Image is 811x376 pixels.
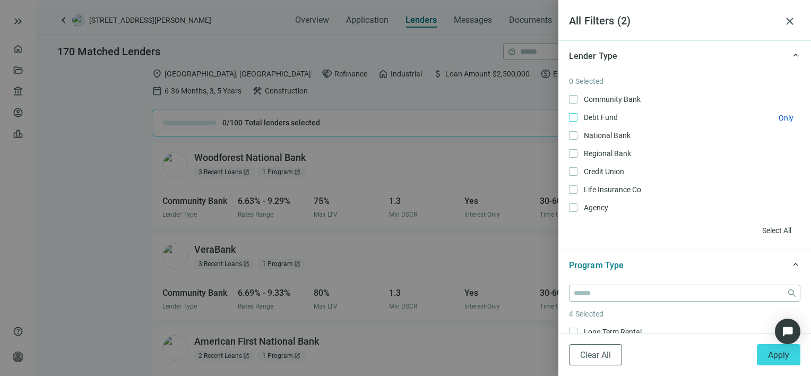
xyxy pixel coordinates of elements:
[577,326,646,338] span: Long Term Rental
[757,344,800,365] button: Apply
[775,319,800,344] div: Open Intercom Messenger
[762,226,791,235] span: Select All
[569,260,624,270] span: Program Type
[577,184,645,195] span: Life Insurance Co
[783,15,796,28] span: close
[577,130,635,141] span: National Bank
[569,344,622,365] button: Clear All
[577,148,635,159] span: Regional Bank
[569,75,800,87] article: 0 Selected
[558,40,811,71] div: keyboard_arrow_upLender Type
[577,166,628,177] span: Credit Union
[779,11,800,32] button: close
[569,51,617,61] span: Lender Type
[577,112,622,123] span: Debt Fund
[558,250,811,280] div: keyboard_arrow_upProgram Type
[569,13,779,29] article: All Filters ( 2 )
[778,113,794,123] button: Debt Fund
[768,350,789,360] span: Apply
[779,114,793,122] span: Only
[577,202,612,213] span: Agency
[580,350,611,360] span: Clear All
[577,93,645,105] span: Community Bank
[753,222,800,239] button: Select All
[569,308,800,320] article: 4 Selected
